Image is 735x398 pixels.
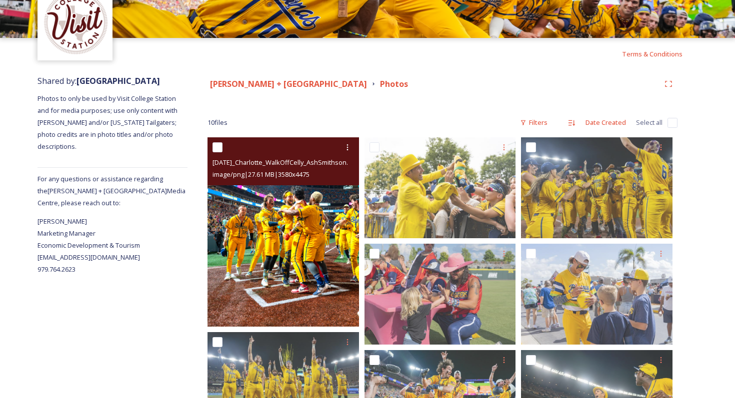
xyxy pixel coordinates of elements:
strong: [PERSON_NAME] + [GEOGRAPHIC_DATA] [210,78,367,89]
strong: Photos [380,78,408,89]
img: Arkansas_8.16-25_Ashley_Smithson.jpg [364,244,516,345]
div: Date Created [580,113,631,132]
span: [DATE]_Charlotte_WalkOffCelly_AshSmithson.png [212,157,359,167]
a: Terms & Conditions [622,48,697,60]
span: image/png | 27.61 MB | 3580 x 4475 [212,170,309,179]
strong: [GEOGRAPHIC_DATA] [76,75,160,86]
span: 10 file s [207,118,227,127]
div: Filters [515,113,552,132]
img: 06.10.25_Charlotte_WalkOffCelly_AshSmithson.png [207,137,359,327]
img: 08.01.25_Baltimore_AdamJonesAppearance_AshSmithson.jpg [521,137,672,238]
span: [PERSON_NAME] Marketing Manager Economic Development & Tourism [EMAIL_ADDRESS][DOMAIN_NAME] 979.7... [37,217,140,274]
span: Shared by: [37,75,160,86]
span: Terms & Conditions [622,49,682,58]
img: 07.27.25_Philadelphia_JesseColeWithFans_AshSmithson.jpg [364,137,516,238]
span: For any questions or assistance regarding the [PERSON_NAME] + [GEOGRAPHIC_DATA] Media Centre, ple... [37,174,185,207]
span: Photos to only be used by Visit College Station and for media purposes; use only content with [PE... [37,94,179,151]
span: Select all [636,118,662,127]
img: Ft_Myers_Feb_16_Ashley_Smithson.jpg [521,244,672,345]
